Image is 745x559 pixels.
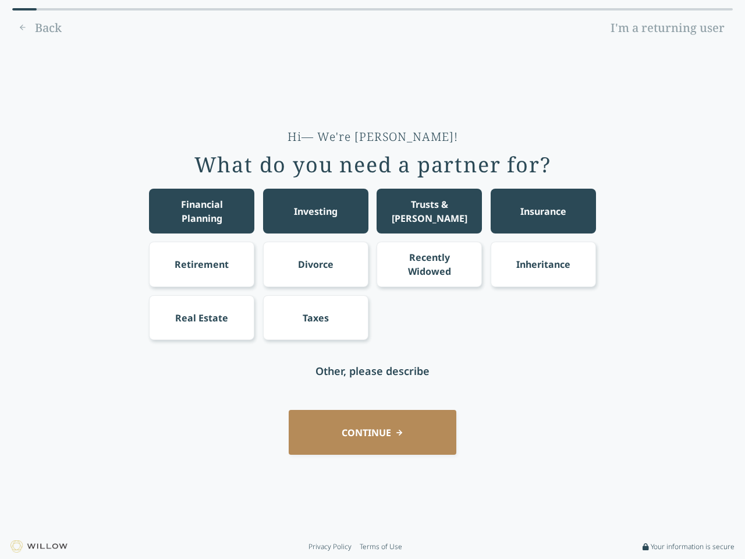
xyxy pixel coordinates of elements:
[288,129,458,145] div: Hi— We're [PERSON_NAME]!
[175,257,229,271] div: Retirement
[388,250,471,278] div: Recently Widowed
[360,542,402,551] a: Terms of Use
[651,542,735,551] span: Your information is secure
[308,542,352,551] a: Privacy Policy
[298,257,334,271] div: Divorce
[160,197,244,225] div: Financial Planning
[175,311,228,325] div: Real Estate
[388,197,471,225] div: Trusts & [PERSON_NAME]
[516,257,570,271] div: Inheritance
[315,363,430,379] div: Other, please describe
[12,8,37,10] div: 0% complete
[303,311,329,325] div: Taxes
[194,153,551,176] div: What do you need a partner for?
[602,19,733,37] a: I'm a returning user
[10,540,68,553] img: Willow logo
[294,204,338,218] div: Investing
[289,410,456,455] button: CONTINUE
[520,204,566,218] div: Insurance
